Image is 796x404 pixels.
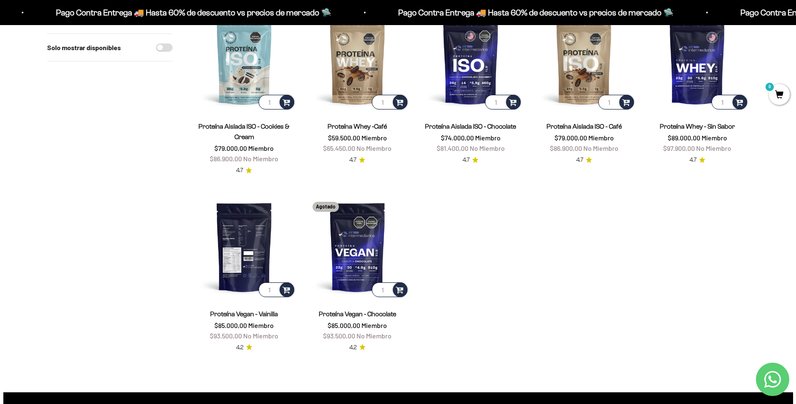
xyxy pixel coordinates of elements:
span: 4.7 [463,155,470,165]
span: No Miembro [356,332,392,340]
span: $59.500,00 [328,134,360,142]
span: Miembro [702,134,727,142]
a: 4.24.2 de 5.0 estrellas [349,343,366,352]
span: No Miembro [356,144,392,152]
span: $86.900,00 [210,155,242,163]
label: Solo mostrar disponibles [47,42,121,53]
a: 0 [769,91,790,100]
span: $85.000,00 [214,321,247,329]
span: 4.7 [576,155,583,165]
span: $86.900,00 [550,144,582,152]
span: Miembro [361,134,387,142]
a: 4.74.7 de 5.0 estrellas [463,155,478,165]
span: $89.000,00 [668,134,700,142]
a: Proteína Aislada ISO - Cookies & Cream [198,123,290,140]
span: Miembro [361,321,387,329]
span: $93.500,00 [323,332,355,340]
a: Proteína Vegan - Chocolate [319,310,396,318]
a: 4.24.2 de 5.0 estrellas [236,343,252,352]
span: $79.000,00 [554,134,587,142]
span: Miembro [475,134,501,142]
p: Pago Contra Entrega 🚚 Hasta 60% de descuento vs precios de mercado 🛸 [51,6,327,19]
a: Proteína Aislada ISO - Chocolate [425,123,516,130]
span: $85.000,00 [328,321,360,329]
a: 4.74.7 de 5.0 estrellas [349,155,365,165]
p: Pago Contra Entrega 🚚 Hasta 60% de descuento vs precios de mercado 🛸 [394,6,669,19]
img: Proteína Vegan - Vainilla [193,195,296,298]
span: 4.7 [349,155,356,165]
a: Proteína Whey -Café [328,123,387,130]
span: 4.2 [236,343,244,352]
span: 4.7 [236,166,243,175]
a: Proteína Aislada ISO - Café [547,123,622,130]
span: No Miembro [583,144,618,152]
span: 4.2 [349,343,357,352]
span: $81.400,00 [437,144,468,152]
span: Miembro [248,144,274,152]
span: $74.000,00 [441,134,474,142]
span: 4.7 [689,155,697,165]
span: $65.450,00 [323,144,355,152]
a: 4.74.7 de 5.0 estrellas [576,155,592,165]
span: No Miembro [243,332,278,340]
a: Proteína Whey - Sin Sabor [660,123,735,130]
span: No Miembro [243,155,278,163]
span: Miembro [588,134,614,142]
a: Proteína Vegan - Vainilla [210,310,278,318]
span: No Miembro [696,144,731,152]
span: $79.000,00 [214,144,247,152]
span: $97.900,00 [663,144,695,152]
span: $93.500,00 [210,332,242,340]
a: 4.74.7 de 5.0 estrellas [689,155,705,165]
span: No Miembro [470,144,505,152]
span: Miembro [248,321,274,329]
mark: 0 [765,82,775,92]
a: 4.74.7 de 5.0 estrellas [236,166,252,175]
